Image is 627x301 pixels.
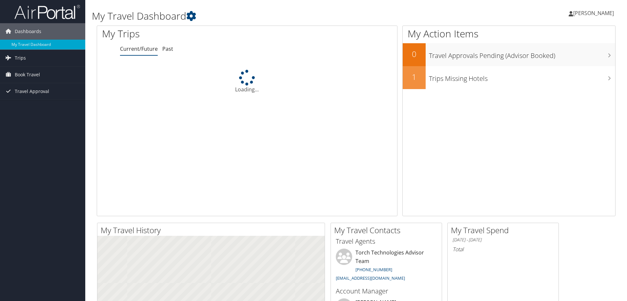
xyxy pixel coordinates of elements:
h3: Trips Missing Hotels [429,71,615,83]
h2: My Travel Spend [451,225,558,236]
a: [PHONE_NUMBER] [355,267,392,273]
h3: Travel Approvals Pending (Advisor Booked) [429,48,615,60]
li: Torch Technologies Advisor Team [333,249,440,284]
a: Current/Future [120,45,158,52]
a: [EMAIL_ADDRESS][DOMAIN_NAME] [336,275,405,281]
h2: 0 [403,48,426,60]
h3: Account Manager [336,287,437,296]
h2: My Travel Contacts [334,225,442,236]
span: Dashboards [15,23,41,40]
a: 1Trips Missing Hotels [403,66,615,89]
a: Past [162,45,173,52]
h1: My Trips [102,27,267,41]
span: [PERSON_NAME] [573,9,614,17]
img: airportal-logo.png [14,4,80,20]
h3: Travel Agents [336,237,437,246]
span: Book Travel [15,66,40,83]
h1: My Travel Dashboard [92,9,444,23]
div: Loading... [97,70,397,93]
a: 0Travel Approvals Pending (Advisor Booked) [403,43,615,66]
a: [PERSON_NAME] [569,3,620,23]
h6: Total [453,246,554,253]
span: Travel Approval [15,83,49,100]
h6: [DATE] - [DATE] [453,237,554,243]
span: Trips [15,50,26,66]
h2: 1 [403,71,426,83]
h2: My Travel History [101,225,325,236]
h1: My Action Items [403,27,615,41]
